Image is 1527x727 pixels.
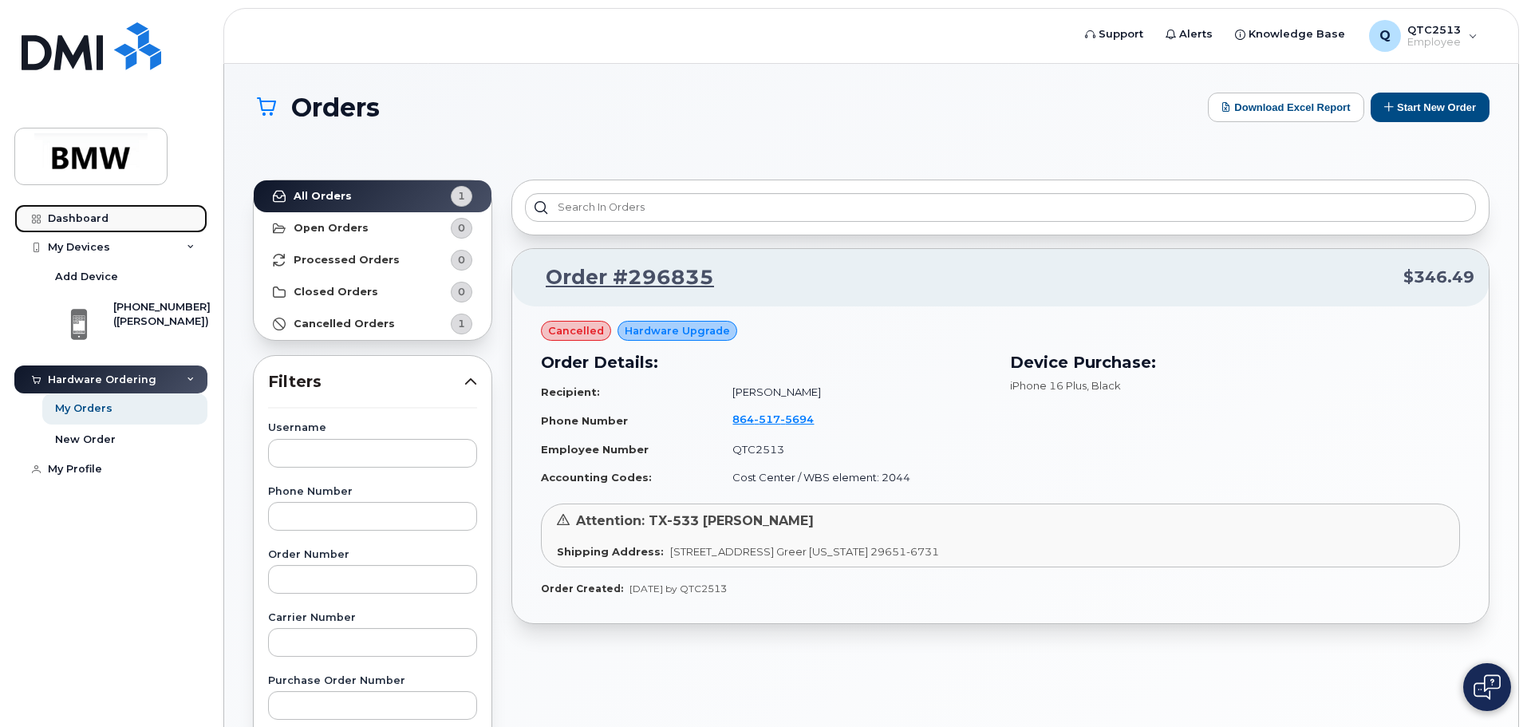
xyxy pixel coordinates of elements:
label: Carrier Number [268,613,477,623]
strong: Accounting Codes: [541,471,652,484]
strong: Phone Number [541,414,628,427]
strong: Cancelled Orders [294,318,395,330]
span: , Black [1087,379,1121,392]
td: [PERSON_NAME] [718,378,991,406]
label: Phone Number [268,487,477,497]
span: $346.49 [1403,266,1474,289]
button: Start New Order [1371,93,1490,122]
h3: Order Details: [541,350,991,374]
span: Attention: TX-533 [PERSON_NAME] [576,513,814,528]
strong: Shipping Address: [557,545,664,558]
span: 0 [458,284,465,299]
a: Processed Orders0 [254,244,491,276]
a: Closed Orders0 [254,276,491,308]
a: Open Orders0 [254,212,491,244]
strong: Recipient: [541,385,600,398]
label: Order Number [268,550,477,560]
span: 864 [732,413,814,425]
img: Open chat [1474,674,1501,700]
span: [STREET_ADDRESS] Greer [US_STATE] 29651-6731 [670,545,939,558]
label: Username [268,423,477,433]
span: 1 [458,316,465,331]
button: Download Excel Report [1208,93,1364,122]
span: 517 [754,413,780,425]
strong: Open Orders [294,222,369,235]
td: Cost Center / WBS element: 2044 [718,464,991,492]
a: Cancelled Orders1 [254,308,491,340]
span: Hardware Upgrade [625,323,730,338]
a: 8645175694 [732,413,833,425]
span: Filters [268,370,464,393]
a: All Orders1 [254,180,491,212]
span: cancelled [548,323,604,338]
span: 0 [458,220,465,235]
strong: Employee Number [541,443,649,456]
input: Search in orders [525,193,1476,222]
strong: Processed Orders [294,254,400,267]
strong: All Orders [294,190,352,203]
h3: Device Purchase: [1010,350,1460,374]
span: Orders [291,93,380,121]
span: [DATE] by QTC2513 [629,583,727,595]
strong: Order Created: [541,583,623,595]
span: 0 [458,252,465,267]
a: Order #296835 [527,263,714,292]
span: 1 [458,188,465,203]
label: Purchase Order Number [268,676,477,686]
span: iPhone 16 Plus [1010,379,1087,392]
td: QTC2513 [718,436,991,464]
strong: Closed Orders [294,286,378,298]
span: 5694 [780,413,814,425]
